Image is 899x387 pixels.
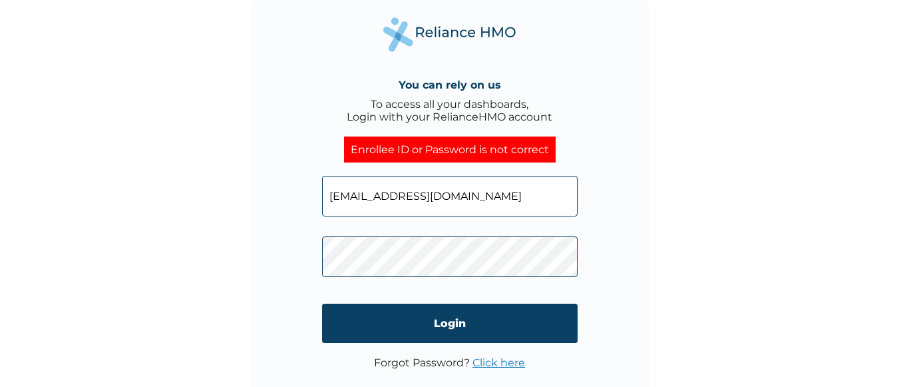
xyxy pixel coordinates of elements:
[322,304,578,343] input: Login
[472,356,525,369] a: Click here
[322,176,578,216] input: Email address or HMO ID
[347,98,552,123] div: To access all your dashboards, Login with your RelianceHMO account
[374,356,525,369] p: Forgot Password?
[344,137,556,163] div: Enrollee ID or Password is not correct
[383,17,516,51] img: Reliance Health's Logo
[399,79,501,91] h4: You can rely on us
